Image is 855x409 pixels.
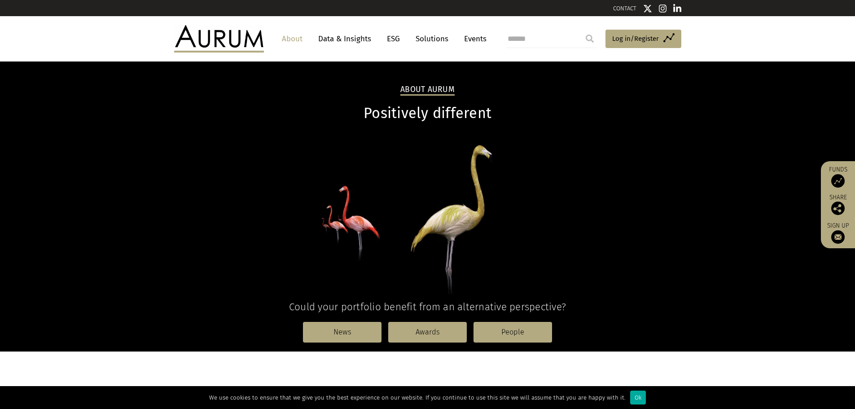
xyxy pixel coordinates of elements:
div: Share [825,194,851,215]
img: Instagram icon [659,4,667,13]
a: Sign up [825,222,851,244]
img: Linkedin icon [673,4,681,13]
a: ESG [382,31,404,47]
a: Solutions [411,31,453,47]
input: Submit [581,30,599,48]
a: About [277,31,307,47]
a: News [303,322,381,343]
a: Awards [388,322,467,343]
a: CONTACT [613,5,636,12]
a: Data & Insights [314,31,376,47]
img: Sign up to our newsletter [831,230,845,244]
img: Access Funds [831,174,845,188]
img: Share this post [831,202,845,215]
a: Funds [825,166,851,188]
span: Log in/Register [612,33,659,44]
a: People [474,322,552,343]
img: Aurum [174,25,264,52]
img: Twitter icon [643,4,652,13]
h2: About Aurum [400,85,455,96]
div: Ok [630,391,646,405]
a: Log in/Register [605,30,681,48]
a: Events [460,31,487,47]
h4: Could your portfolio benefit from an alternative perspective? [174,301,681,313]
h1: Positively different [174,105,681,122]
